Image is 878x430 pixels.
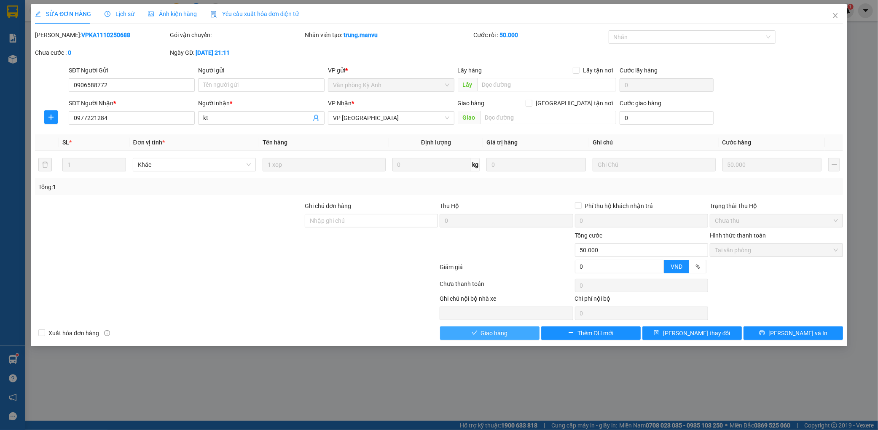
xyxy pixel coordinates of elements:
div: Ghi chú nội bộ nhà xe [440,294,573,307]
span: Lấy tận nơi [580,66,616,75]
span: Tổng cước [575,232,603,239]
button: checkGiao hàng [440,326,540,340]
input: 0 [722,158,822,171]
button: save[PERSON_NAME] thay đổi [642,326,742,340]
input: Ghi Chú [593,158,716,171]
span: VP Mỹ Đình [333,112,449,124]
span: Lấy hàng [458,67,482,74]
span: Giao hàng [481,329,508,338]
label: Cước lấy hàng [620,67,658,74]
div: Ngày GD: [170,48,303,57]
span: info-circle [104,330,110,336]
span: Chưa thu [715,214,838,227]
span: Giao hàng [458,100,485,107]
span: clock-circle [105,11,110,17]
span: Tại văn phòng [715,244,838,256]
span: Khác [138,158,251,171]
div: Chưa cước : [35,48,168,57]
span: Lịch sử [105,11,134,17]
b: [DATE] 21:11 [196,49,230,56]
span: plus [568,330,574,337]
input: Dọc đường [477,78,616,91]
div: Trạng thái Thu Hộ [710,201,843,211]
label: Cước giao hàng [620,100,661,107]
input: Cước lấy hàng [620,78,714,92]
div: Nhân viên tạo: [305,30,472,40]
span: Giao [458,111,480,124]
span: save [654,330,660,337]
span: printer [759,330,765,337]
span: SỬA ĐƠN HÀNG [35,11,91,17]
input: Cước giao hàng [620,111,714,125]
div: Người gửi [198,66,325,75]
span: picture [148,11,154,17]
input: VD: Bàn, Ghế [263,158,386,171]
span: Giá trị hàng [486,139,518,146]
label: Ghi chú đơn hàng [305,203,351,209]
span: VND [671,263,682,270]
div: SĐT Người Nhận [69,99,195,108]
input: 0 [486,158,586,171]
span: check [472,330,478,337]
span: VP Nhận [328,100,352,107]
input: Ghi chú đơn hàng [305,214,438,227]
span: [PERSON_NAME] thay đổi [663,329,730,338]
button: delete [38,158,52,171]
span: Lấy [458,78,477,91]
span: Yêu cầu xuất hóa đơn điện tử [210,11,299,17]
div: Người nhận [198,99,325,108]
th: Ghi chú [589,134,719,151]
span: SL [62,139,69,146]
button: printer[PERSON_NAME] và In [744,326,843,340]
b: trung.manvu [344,32,378,38]
span: Thêm ĐH mới [577,329,613,338]
span: Văn phòng Kỳ Anh [333,79,449,91]
div: Chi phí nội bộ [575,294,708,307]
button: plus [44,110,58,124]
span: [GEOGRAPHIC_DATA] tận nơi [532,99,616,108]
span: edit [35,11,41,17]
span: [PERSON_NAME] và In [768,329,827,338]
span: close [832,12,839,19]
span: kg [471,158,480,171]
b: VPKA1110250688 [81,32,130,38]
span: Phí thu hộ khách nhận trả [582,201,657,211]
div: [PERSON_NAME]: [35,30,168,40]
span: Định lượng [421,139,451,146]
input: Dọc đường [480,111,616,124]
b: 0 [68,49,71,56]
div: Chưa thanh toán [439,279,574,294]
div: Giảm giá [439,262,574,277]
div: VP gửi [328,66,454,75]
span: plus [45,114,57,120]
span: Cước hàng [722,139,752,146]
span: Ảnh kiện hàng [148,11,197,17]
div: Gói vận chuyển: [170,30,303,40]
span: % [695,263,700,270]
span: Thu Hộ [440,203,459,209]
span: Tên hàng [263,139,287,146]
button: Close [824,4,847,28]
div: Tổng: 1 [38,182,339,192]
button: plus [828,158,840,171]
button: plusThêm ĐH mới [541,326,641,340]
div: Cước rồi : [474,30,607,40]
span: user-add [313,115,320,121]
div: SĐT Người Gửi [69,66,195,75]
label: Hình thức thanh toán [710,232,766,239]
b: 50.000 [500,32,518,38]
span: Xuất hóa đơn hàng [45,329,102,338]
span: Đơn vị tính [133,139,164,146]
img: icon [210,11,217,18]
